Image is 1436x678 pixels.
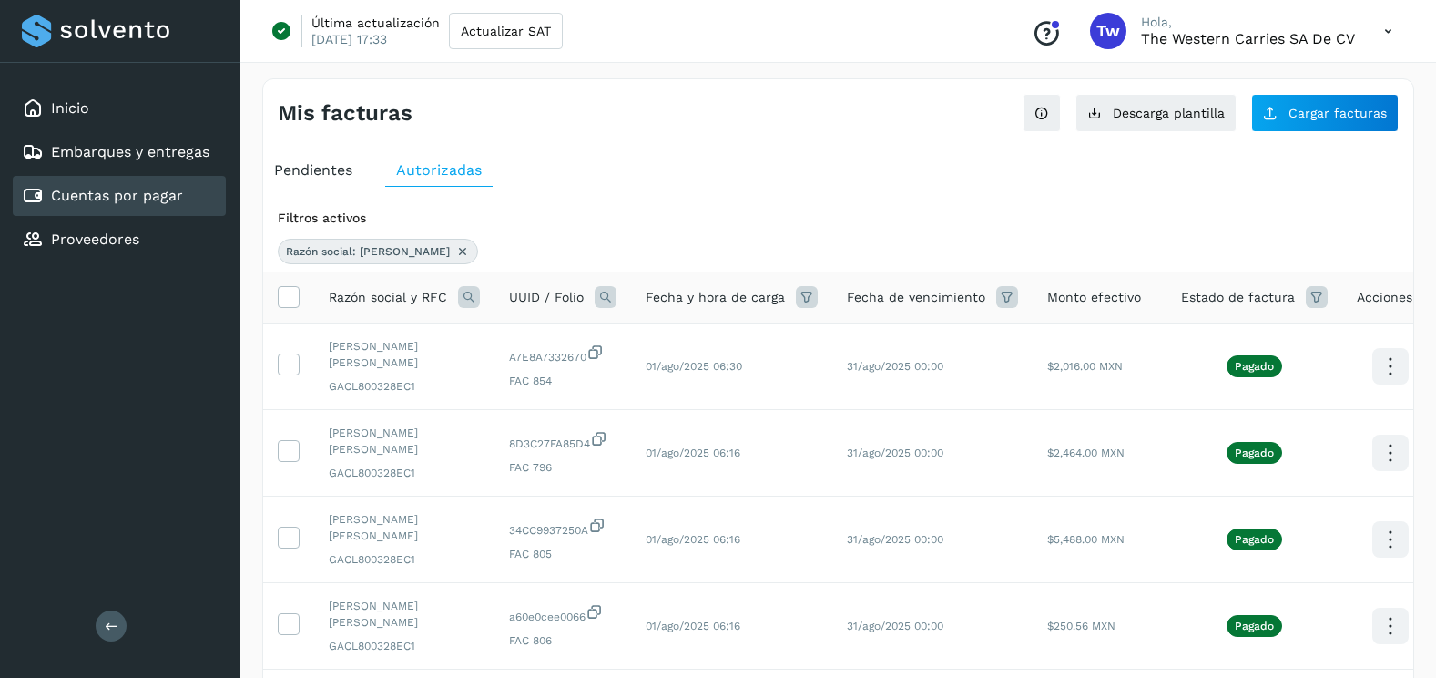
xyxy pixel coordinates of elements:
span: A7E8A7332670 [509,344,616,365]
span: Fecha de vencimiento [847,288,985,307]
button: Actualizar SAT [449,13,563,49]
span: 31/ago/2025 00:00 [847,533,943,546]
h4: Mis facturas [278,100,412,127]
span: UUID / Folio [509,288,584,307]
a: Inicio [51,99,89,117]
div: Filtros activos [278,209,1399,228]
span: GACL800328EC1 [329,551,480,568]
span: $250.56 MXN [1047,620,1115,632]
span: 31/ago/2025 00:00 [847,447,943,459]
span: GACL800328EC1 [329,638,480,654]
span: FAC 796 [509,459,616,476]
span: 01/ago/2025 06:16 [646,533,740,546]
p: Última actualización [311,15,440,31]
span: Cargar facturas [1288,107,1387,119]
span: GACL800328EC1 [329,378,480,395]
p: Pagado [1235,360,1274,373]
span: Razón social: [PERSON_NAME] [286,243,450,260]
span: 34CC9937250A [509,517,616,539]
span: 01/ago/2025 06:16 [646,620,740,632]
div: Inicio [13,88,226,128]
span: 31/ago/2025 00:00 [847,620,943,632]
span: Estado de factura [1181,288,1295,307]
span: [PERSON_NAME] [PERSON_NAME] [329,511,480,544]
span: 01/ago/2025 06:16 [646,447,740,459]
button: Cargar facturas [1251,94,1399,132]
span: [PERSON_NAME] [PERSON_NAME] [329,425,480,457]
p: Pagado [1235,533,1274,546]
p: Pagado [1235,620,1274,632]
span: Fecha y hora de carga [646,288,785,307]
a: Embarques y entregas [51,143,209,160]
span: [PERSON_NAME] [PERSON_NAME] [329,338,480,371]
span: FAC 854 [509,373,616,389]
span: $5,488.00 MXN [1047,533,1125,546]
span: FAC 805 [509,546,616,562]
p: [DATE] 17:33 [311,31,387,47]
span: a60e0cee0066 [509,603,616,625]
span: Monto efectivo [1047,288,1141,307]
span: Actualizar SAT [461,25,551,37]
p: Hola, [1141,15,1355,30]
span: Pendientes [274,161,352,179]
div: Proveedores [13,220,226,260]
a: Proveedores [51,231,139,248]
span: 01/ago/2025 06:30 [646,360,742,373]
span: GACL800328EC1 [329,465,480,481]
div: Cuentas por pagar [13,176,226,216]
a: Cuentas por pagar [51,187,183,204]
p: Pagado [1235,447,1274,459]
span: FAC 806 [509,632,616,649]
span: $2,464.00 MXN [1047,447,1125,459]
p: The western carries SA de CV [1141,30,1355,47]
span: Acciones [1357,288,1412,307]
span: 8D3C27FA85D4 [509,430,616,452]
span: $2,016.00 MXN [1047,360,1123,373]
button: Descarga plantilla [1075,94,1237,132]
span: 31/ago/2025 00:00 [847,360,943,373]
span: [PERSON_NAME] [PERSON_NAME] [329,598,480,631]
div: Razón social: LUIS ALBERTO [278,239,478,264]
span: Autorizadas [396,161,482,179]
div: Embarques y entregas [13,132,226,172]
span: Razón social y RFC [329,288,447,307]
span: Descarga plantilla [1113,107,1225,119]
